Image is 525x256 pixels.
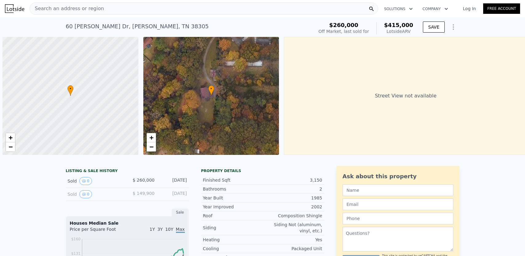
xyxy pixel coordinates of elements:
[263,246,322,252] div: Packaged Unit
[70,220,185,226] div: Houses Median Sale
[6,133,15,142] a: Zoom in
[9,134,13,141] span: +
[67,85,74,96] div: •
[149,227,155,232] span: 1Y
[70,226,127,236] div: Price per Square Foot
[30,5,104,12] span: Search an address or region
[483,3,520,14] a: Free Account
[203,225,263,231] div: Siding
[343,184,453,196] input: Name
[343,172,453,181] div: Ask about this property
[263,213,322,219] div: Composition Shingle
[172,208,189,216] div: Sale
[203,246,263,252] div: Cooling
[176,227,185,233] span: Max
[263,186,322,192] div: 2
[66,22,209,31] div: 60 [PERSON_NAME] Dr , [PERSON_NAME] , TN 38305
[203,177,263,183] div: Finished Sqft
[384,22,413,28] span: $415,000
[79,190,92,198] button: View historical data
[208,86,214,92] span: •
[423,22,444,33] button: SAVE
[71,237,81,241] tspan: $160
[9,143,13,151] span: −
[263,195,322,201] div: 1985
[203,186,263,192] div: Bathrooms
[68,177,122,185] div: Sold
[418,3,453,14] button: Company
[263,222,322,234] div: Siding Not (aluminum, vinyl, etc.)
[263,204,322,210] div: 2002
[447,21,459,33] button: Show Options
[147,133,156,142] a: Zoom in
[79,177,92,185] button: View historical data
[165,227,173,232] span: 10Y
[379,3,418,14] button: Solutions
[67,86,74,92] span: •
[133,191,154,196] span: $ 149,900
[149,143,153,151] span: −
[147,142,156,152] a: Zoom out
[5,4,24,13] img: Lotside
[6,142,15,152] a: Zoom out
[329,22,358,28] span: $260,000
[263,237,322,243] div: Yes
[343,213,453,224] input: Phone
[157,227,163,232] span: 3Y
[203,237,263,243] div: Heating
[149,134,153,141] span: +
[68,190,122,198] div: Sold
[66,168,189,175] div: LISTING & SALE HISTORY
[343,199,453,210] input: Email
[208,85,214,96] div: •
[455,6,483,12] a: Log In
[319,28,369,34] div: Off Market, last sold for
[263,177,322,183] div: 3,150
[160,177,187,185] div: [DATE]
[203,204,263,210] div: Year Improved
[384,28,413,34] div: Lotside ARV
[203,213,263,219] div: Roof
[133,178,154,183] span: $ 260,000
[201,168,324,173] div: Property details
[203,195,263,201] div: Year Built
[71,251,81,256] tspan: $131
[160,190,187,198] div: [DATE]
